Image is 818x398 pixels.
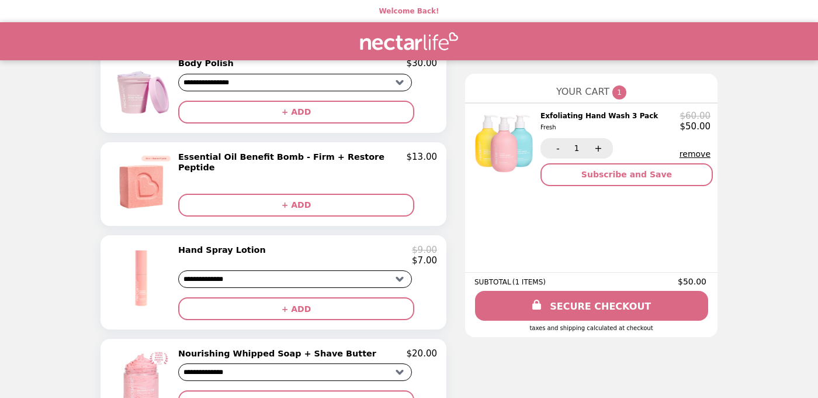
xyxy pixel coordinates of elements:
[678,277,708,286] span: $50.00
[109,245,177,310] img: Hand Spray Lotion
[109,152,176,217] img: Essential Oil Benefit Bomb - Firm + Restore Peptide
[512,278,546,286] span: ( 1 ITEMS )
[178,152,407,173] h2: Essential Oil Benefit Bomb - Firm + Restore Peptide
[407,152,438,173] p: $13.00
[178,297,414,320] button: + ADD
[178,74,412,91] select: Select a product variant
[680,121,711,132] p: $50.00
[474,325,708,331] div: Taxes and Shipping calculated at checkout
[680,111,711,121] p: $60.00
[412,255,437,266] p: $7.00
[178,363,412,381] select: Select a product variant
[540,138,573,159] button: -
[178,270,412,288] select: Select a product variant
[474,278,512,286] span: SUBTOTAL
[407,348,438,359] p: $20.00
[178,194,414,217] button: + ADD
[178,245,271,255] h2: Hand Spray Lotion
[612,85,626,99] span: 1
[178,348,381,359] h2: Nourishing Whipped Soap + Shave Butter
[556,86,609,97] span: YOUR CART
[471,111,539,176] img: Exfoliating Hand Wash 3 Pack
[360,29,458,53] img: Brand Logo
[540,122,658,133] div: Fresh
[540,111,663,133] h2: Exfoliating Hand Wash 3 Pack
[581,138,613,159] button: +
[574,143,580,153] span: 1
[412,245,437,255] p: $9.00
[109,58,176,123] img: Body Polish
[379,7,439,15] p: Welcome Back!
[680,149,710,159] button: remove
[540,163,713,186] button: Subscribe and Save
[475,291,708,321] a: SECURE CHECKOUT
[178,101,414,123] button: + ADD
